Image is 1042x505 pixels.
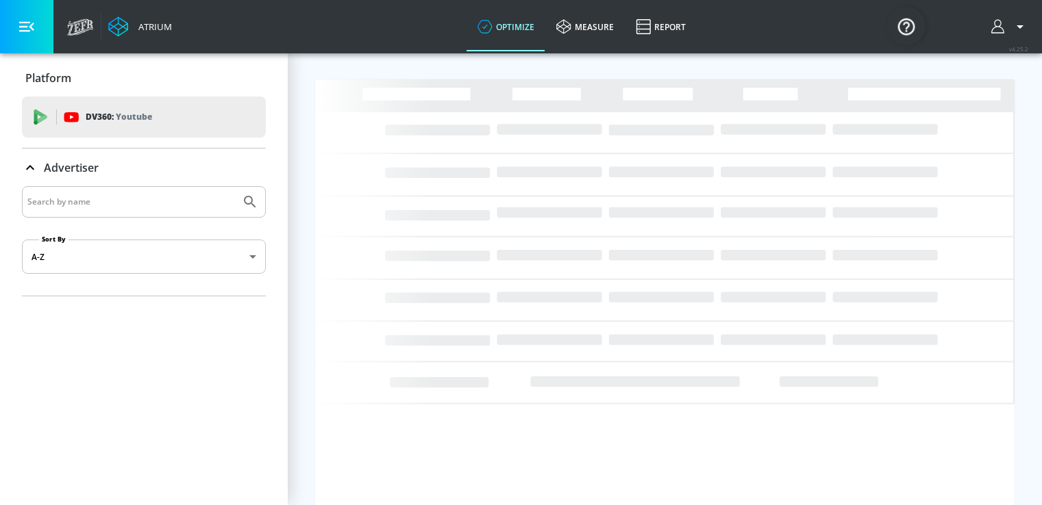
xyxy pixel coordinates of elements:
[1009,45,1028,53] span: v 4.25.2
[22,148,266,187] div: Advertiser
[22,59,266,97] div: Platform
[108,16,172,37] a: Atrium
[625,2,697,51] a: Report
[545,2,625,51] a: measure
[22,239,266,274] div: A-Z
[27,193,235,211] input: Search by name
[39,235,69,244] label: Sort By
[887,7,926,45] button: Open Resource Center
[133,21,172,33] div: Atrium
[22,96,266,138] div: DV360: Youtube
[22,285,266,296] nav: list of Advertiser
[116,109,152,124] p: Youtube
[467,2,545,51] a: optimize
[86,109,152,125] p: DV360:
[25,70,71,86] p: Platform
[22,186,266,296] div: Advertiser
[44,160,99,175] p: Advertiser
